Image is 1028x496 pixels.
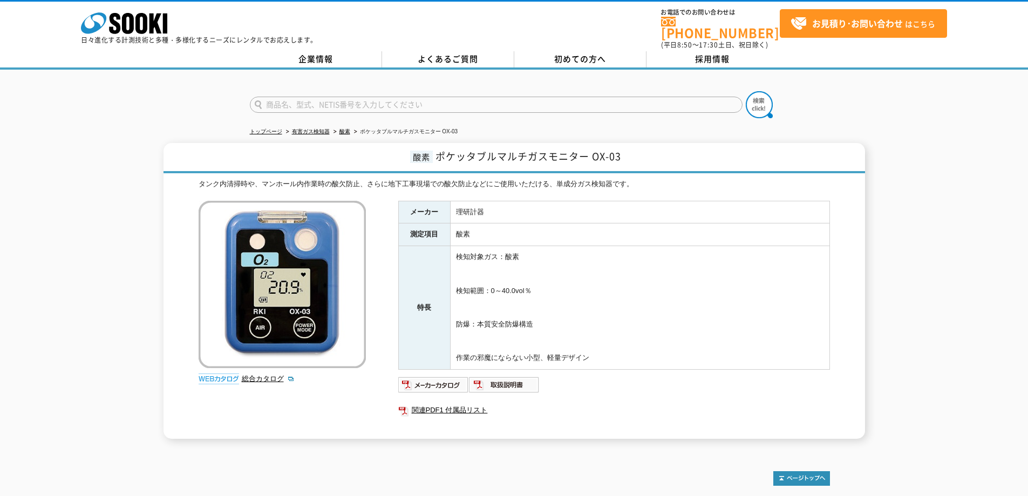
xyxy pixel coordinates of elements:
[199,179,830,190] div: タンク内清掃時や、マンホール内作業時の酸欠防止、さらに地下工事現場での酸欠防止などにご使用いただける、単成分ガス検知器です。
[746,91,773,118] img: btn_search.png
[514,51,646,67] a: 初めての方へ
[773,471,830,486] img: トップページへ
[292,128,330,134] a: 有害ガス検知器
[780,9,947,38] a: お見積り･お問い合わせはこちら
[398,223,450,246] th: 測定項目
[450,246,829,370] td: 検知対象ガス：酸素 検知範囲：0～40.0vol％ 防爆：本質安全防爆構造 作業の邪魔にならない小型、軽量デザイン
[646,51,779,67] a: 採用情報
[554,53,606,65] span: 初めての方へ
[199,373,239,384] img: webカタログ
[469,376,540,393] img: 取扱説明書
[398,403,830,417] a: 関連PDF1 付属品リスト
[812,17,903,30] strong: お見積り･お問い合わせ
[699,40,718,50] span: 17:30
[661,17,780,39] a: [PHONE_NUMBER]
[81,37,317,43] p: 日々進化する計測技術と多種・多様化するニーズにレンタルでお応えします。
[791,16,935,32] span: はこちら
[410,151,433,163] span: 酸素
[398,246,450,370] th: 特長
[450,201,829,223] td: 理研計器
[677,40,692,50] span: 8:50
[199,201,366,368] img: ポケッタブルマルチガスモニター OX-03
[352,126,458,138] li: ポケッタブルマルチガスモニター OX-03
[450,223,829,246] td: 酸素
[661,9,780,16] span: お電話でのお問い合わせは
[250,97,743,113] input: 商品名、型式、NETIS番号を入力してください
[435,149,621,164] span: ポケッタブルマルチガスモニター OX-03
[398,376,469,393] img: メーカーカタログ
[242,375,295,383] a: 総合カタログ
[250,51,382,67] a: 企業情報
[250,128,282,134] a: トップページ
[398,201,450,223] th: メーカー
[661,40,768,50] span: (平日 ～ 土日、祝日除く)
[339,128,350,134] a: 酸素
[398,383,469,391] a: メーカーカタログ
[469,383,540,391] a: 取扱説明書
[382,51,514,67] a: よくあるご質問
